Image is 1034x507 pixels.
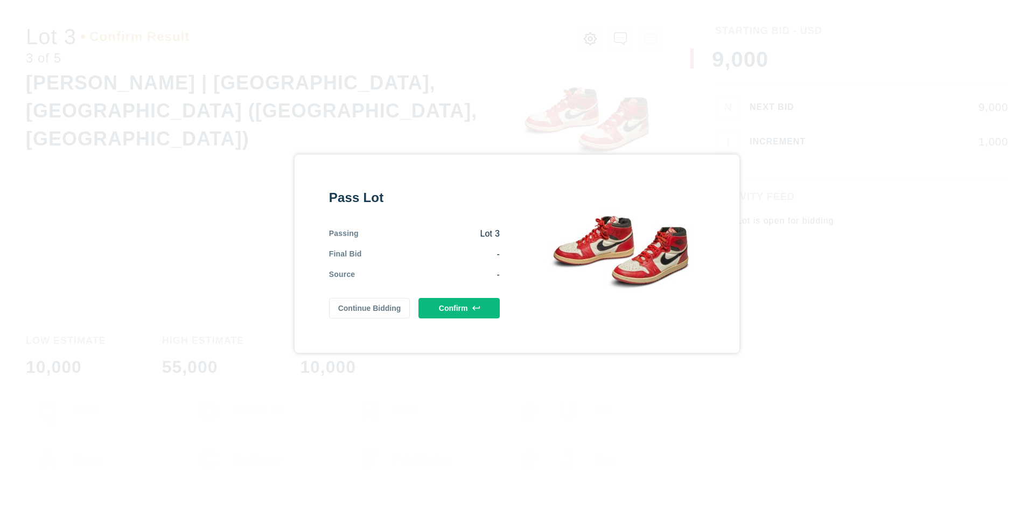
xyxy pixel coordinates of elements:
[329,189,500,206] div: Pass Lot
[329,248,362,260] div: Final Bid
[329,269,355,281] div: Source
[355,269,500,281] div: -
[362,248,500,260] div: -
[418,298,500,318] button: Confirm
[329,298,410,318] button: Continue Bidding
[359,228,500,240] div: Lot 3
[329,228,359,240] div: Passing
